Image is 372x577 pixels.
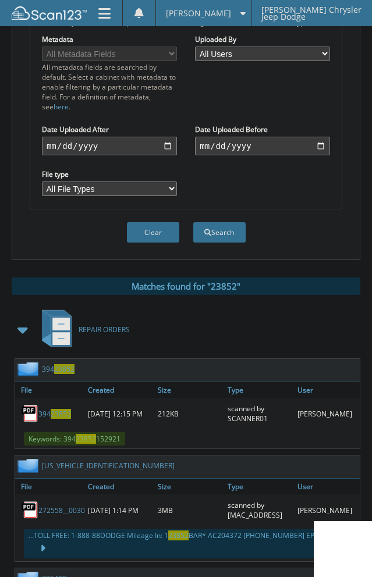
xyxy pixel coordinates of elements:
a: REPAIR ORDERS [35,307,130,352]
input: start [42,137,177,155]
a: Created [85,382,155,398]
a: Size [155,382,225,398]
iframe: Chat Widget [314,521,372,577]
a: 272558__0030 [38,505,85,515]
div: [DATE] 1:14 PM [85,497,155,523]
a: 39423852 [42,364,75,374]
div: 212KB [155,401,225,426]
div: ...TOLL FREE: 1-888-88DODGE Mileage In: 1 BAR* AC204372 [PHONE_NUMBER] EPA* CA... [24,529,356,558]
span: 23852 [76,434,96,444]
div: [PERSON_NAME] [295,497,364,523]
div: Matches found for "23852" [12,277,360,295]
a: File [15,479,85,494]
a: 39423852 [38,409,71,419]
label: Date Uploaded Before [195,124,330,134]
span: 23852 [54,364,75,374]
a: User [295,382,364,398]
span: [PERSON_NAME] Chrysler Jeep Dodge [261,6,362,20]
img: PDF.png [21,501,38,519]
a: Created [85,479,155,494]
button: Clear [127,222,179,243]
span: [PERSON_NAME] [166,10,231,17]
label: Metadata [42,34,177,44]
input: end [195,137,330,155]
div: scanned by [MAC_ADDRESS] [225,497,295,523]
span: 23852 [51,409,71,419]
a: Size [155,479,225,494]
img: PDF.png [21,405,38,422]
div: 3MB [155,497,225,523]
a: File [15,382,85,398]
div: [PERSON_NAME] [295,401,364,426]
label: File type [42,169,177,179]
img: scan123-logo-white.svg [12,6,87,20]
div: scanned by SCANNER01 [225,401,295,426]
a: [US_VEHICLE_IDENTIFICATION_NUMBER] [42,461,175,471]
div: All metadata fields are searched by default. Select a cabinet with metadata to enable filtering b... [42,62,177,112]
span: 23852 [168,530,189,540]
img: folder2.png [17,458,42,473]
span: REPAIR ORDERS [79,325,130,334]
label: Uploaded By [195,34,330,44]
img: folder2.png [17,362,42,376]
div: [DATE] 12:15 PM [85,401,155,426]
label: Date Uploaded After [42,124,177,134]
a: here [54,102,69,112]
a: Type [225,479,295,494]
a: Type [225,382,295,398]
a: User [295,479,364,494]
button: Search [193,222,246,243]
span: Keywords: 394 152921 [24,432,125,446]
